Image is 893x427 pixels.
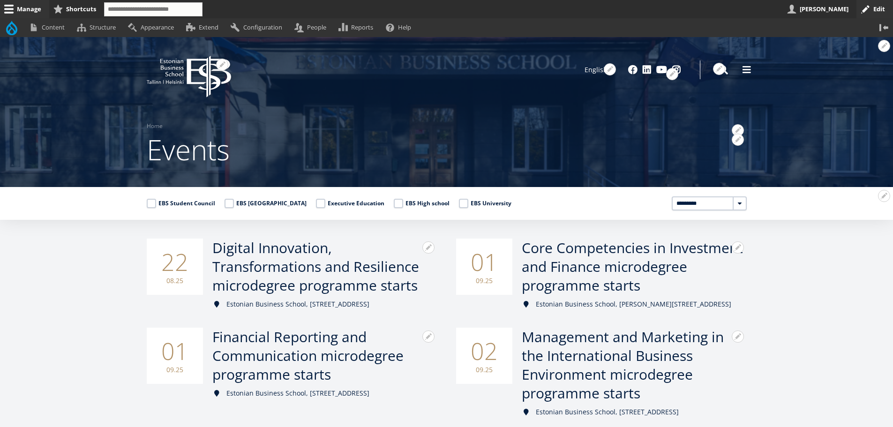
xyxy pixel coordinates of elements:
a: Youtube [656,65,667,75]
button: Open configuration options [422,330,435,343]
a: Linkedin [642,65,652,75]
div: 01 [147,328,203,384]
div: 02 [456,328,512,384]
a: Extend [182,18,226,37]
div: 22 [147,239,203,295]
div: Estonian Business School, [STREET_ADDRESS] [522,407,747,417]
button: Open configuration options [878,190,890,202]
a: Configuration [226,18,290,37]
div: Estonian Business School, [PERSON_NAME][STREET_ADDRESS] [522,300,747,309]
button: Open configuration options [713,63,725,75]
button: Open configuration options [732,330,744,343]
a: Structure [73,18,124,37]
button: Open configuration options [422,241,435,254]
div: 01 [456,239,512,295]
small: 08.25 [156,276,194,285]
a: Home [147,121,163,131]
a: Instagram [672,65,681,75]
label: Executive Education [316,199,384,208]
small: 09.25 [465,276,503,285]
span: Management and Marketing in the International Business Environment microdegree programme starts [522,327,724,403]
button: Open configuration options [732,241,744,254]
a: People [290,18,334,37]
span: Financial Reporting and Communication microdegree programme starts [212,327,404,384]
a: Help [382,18,420,37]
label: EBS [GEOGRAPHIC_DATA] [225,199,307,208]
label: EBS Student Council [147,199,215,208]
a: Facebook [628,65,638,75]
button: Vertical orientation [875,18,893,37]
a: Reports [335,18,382,37]
button: Open configuration options [878,40,890,52]
button: Open configuration options [732,134,744,146]
span: Digital Innovation, Transformations and Resilience microdegree programme starts [212,238,419,295]
div: Estonian Business School, [STREET_ADDRESS] [212,300,437,309]
button: Open Breadcrumb configuration options [732,124,744,136]
a: Appearance [124,18,182,37]
h1: Events [147,131,747,168]
button: Open configuration options [604,63,616,75]
span: Core Competencies in Investment and Finance microdegree programme starts [522,238,743,295]
label: EBS University [459,199,511,208]
button: Open configuration options [216,59,228,71]
div: Estonian Business School, [STREET_ADDRESS] [212,389,437,398]
label: EBS High school [394,199,450,208]
small: 09.25 [465,365,503,375]
a: Content [25,18,73,37]
small: 09.25 [156,365,194,375]
button: Open Social Links configuration options [666,68,678,80]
